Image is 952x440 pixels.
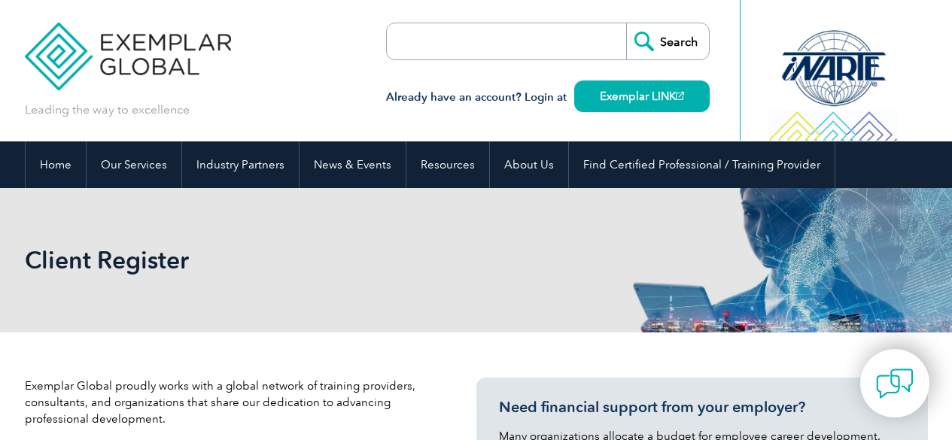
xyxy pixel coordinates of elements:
a: About Us [490,141,568,188]
p: Exemplar Global proudly works with a global network of training providers, consultants, and organ... [25,378,431,427]
a: Our Services [87,141,181,188]
img: contact-chat.png [876,365,914,402]
input: Search [626,23,709,59]
a: Exemplar LINK [574,80,710,112]
a: Home [26,141,86,188]
a: Industry Partners [182,141,299,188]
img: open_square.png [676,92,684,100]
a: Resources [406,141,489,188]
h2: Client Register [25,248,657,272]
p: Leading the way to excellence [25,102,190,118]
a: News & Events [300,141,406,188]
a: Find Certified Professional / Training Provider [569,141,835,188]
h3: Already have an account? Login at [386,88,710,107]
h3: Need financial support from your employer? [499,398,905,417]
